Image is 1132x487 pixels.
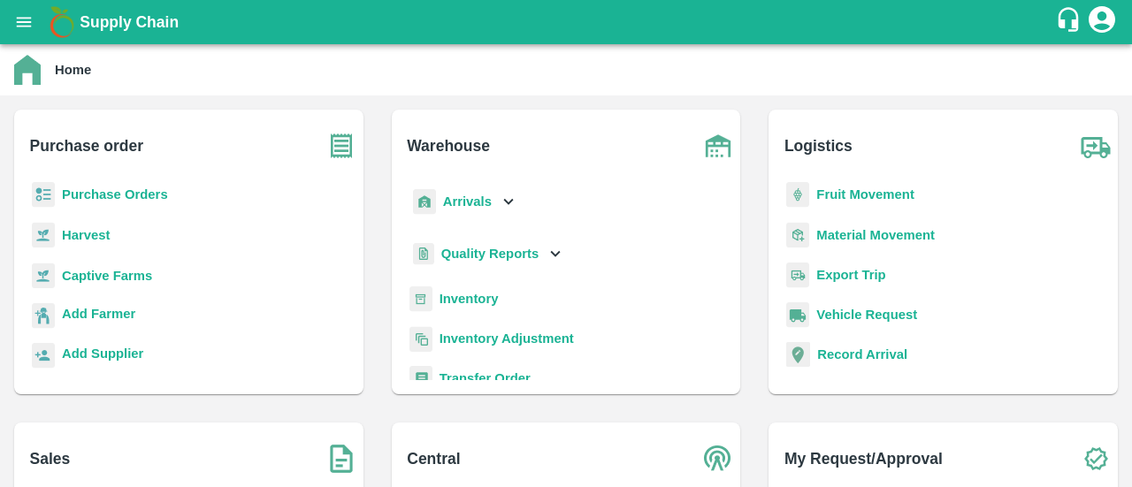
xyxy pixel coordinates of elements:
b: Central [407,446,460,471]
div: account of current user [1086,4,1118,41]
img: purchase [319,124,363,168]
b: Supply Chain [80,13,179,31]
div: Arrivals [409,182,519,222]
img: whTransfer [409,366,432,392]
img: central [696,437,740,481]
a: Supply Chain [80,10,1055,34]
img: home [14,55,41,85]
b: Add Farmer [62,307,135,321]
img: logo [44,4,80,40]
img: inventory [409,326,432,352]
b: My Request/Approval [784,446,943,471]
div: customer-support [1055,6,1086,38]
b: Add Supplier [62,346,143,361]
a: Add Farmer [62,304,135,328]
img: farmer [32,303,55,329]
img: harvest [32,263,55,289]
img: whArrival [413,189,436,215]
a: Purchase Orders [62,187,168,202]
img: reciept [32,182,55,208]
b: Warehouse [407,133,490,158]
a: Vehicle Request [816,308,917,322]
button: open drawer [4,2,44,42]
img: recordArrival [786,342,810,367]
b: Home [55,63,91,77]
b: Arrivals [443,194,492,209]
a: Captive Farms [62,269,152,283]
a: Fruit Movement [816,187,914,202]
a: Add Supplier [62,344,143,368]
img: delivery [786,263,809,288]
img: fruit [786,182,809,208]
b: Sales [30,446,71,471]
img: whInventory [409,286,432,312]
a: Inventory Adjustment [440,331,574,346]
img: vehicle [786,302,809,328]
a: Material Movement [816,228,935,242]
img: qualityReport [413,243,434,265]
img: soSales [319,437,363,481]
a: Harvest [62,228,110,242]
img: supplier [32,343,55,369]
img: check [1074,437,1118,481]
img: harvest [32,222,55,248]
b: Logistics [784,133,853,158]
img: material [786,222,809,248]
b: Purchase order [30,133,143,158]
div: Quality Reports [409,236,566,272]
a: Record Arrival [817,347,907,361]
img: warehouse [696,124,740,168]
a: Export Trip [816,268,885,282]
img: truck [1074,124,1118,168]
b: Quality Reports [441,247,539,261]
a: Inventory [440,292,499,306]
a: Transfer Order [440,371,531,385]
